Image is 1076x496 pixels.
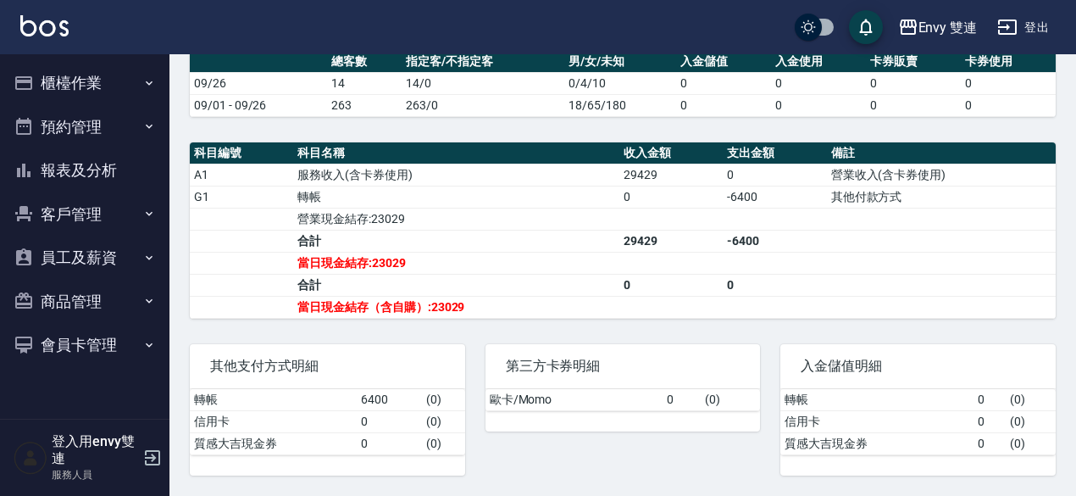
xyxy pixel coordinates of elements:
td: 當日現金結存:23029 [293,252,619,274]
th: 入金儲值 [676,51,771,73]
td: 0 [973,410,1006,432]
td: 轉帳 [780,389,973,411]
table: a dense table [485,389,761,411]
td: 其他付款方式 [827,186,1056,208]
td: ( 0 ) [422,410,465,432]
td: 09/26 [190,72,327,94]
th: 男/女/未知 [564,51,676,73]
td: 0 [619,274,723,296]
p: 服務人員 [52,467,138,482]
td: 0 [619,186,723,208]
td: 0 [676,72,771,94]
button: 登出 [990,12,1056,43]
th: 收入金額 [619,142,723,164]
h5: 登入用envy雙連 [52,433,138,467]
td: 263/0 [402,94,564,116]
td: 09/01 - 09/26 [190,94,327,116]
button: 商品管理 [7,280,163,324]
td: 18/65/180 [564,94,676,116]
td: 0 [866,94,961,116]
td: ( 0 ) [422,389,465,411]
td: -6400 [723,230,826,252]
td: 0 [676,94,771,116]
td: 0 [723,164,826,186]
td: 0 [357,432,422,454]
button: 預約管理 [7,105,163,149]
button: 會員卡管理 [7,323,163,367]
td: ( 0 ) [422,432,465,454]
td: 0 [961,94,1056,116]
td: ( 0 ) [701,389,760,411]
th: 科目編號 [190,142,293,164]
span: 第三方卡券明細 [506,358,740,375]
td: 0 [973,432,1006,454]
td: 歐卡/Momo [485,389,663,411]
td: 14/0 [402,72,564,94]
td: 0 [961,72,1056,94]
td: A1 [190,164,293,186]
table: a dense table [190,51,1056,117]
td: 營業現金結存:23029 [293,208,619,230]
table: a dense table [780,389,1056,455]
td: 合計 [293,274,619,296]
button: 客戶管理 [7,192,163,237]
td: 0 [973,389,1006,411]
span: 其他支付方式明細 [210,358,445,375]
button: Envy 雙連 [891,10,984,45]
td: 營業收入(含卡券使用) [827,164,1056,186]
th: 卡券販賣 [866,51,961,73]
td: 29429 [619,230,723,252]
td: 0/4/10 [564,72,676,94]
td: 信用卡 [780,410,973,432]
td: 29429 [619,164,723,186]
td: -6400 [723,186,826,208]
table: a dense table [190,142,1056,319]
td: 合計 [293,230,619,252]
img: Person [14,441,47,475]
td: 0 [866,72,961,94]
th: 科目名稱 [293,142,619,164]
td: 轉帳 [190,389,357,411]
td: 信用卡 [190,410,357,432]
div: Envy 雙連 [918,17,978,38]
th: 指定客/不指定客 [402,51,564,73]
button: 櫃檯作業 [7,61,163,105]
td: 質感大吉現金券 [780,432,973,454]
th: 入金使用 [771,51,866,73]
td: 14 [327,72,402,94]
td: ( 0 ) [1006,389,1056,411]
td: 6400 [357,389,422,411]
td: 服務收入(含卡券使用) [293,164,619,186]
td: ( 0 ) [1006,410,1056,432]
th: 卡券使用 [961,51,1056,73]
td: G1 [190,186,293,208]
span: 入金儲值明細 [801,358,1035,375]
button: 員工及薪資 [7,236,163,280]
th: 支出金額 [723,142,826,164]
td: 263 [327,94,402,116]
button: 報表及分析 [7,148,163,192]
td: 0 [723,274,826,296]
button: save [849,10,883,44]
td: 0 [771,72,866,94]
td: 0 [771,94,866,116]
th: 備註 [827,142,1056,164]
td: 當日現金結存（含自購）:23029 [293,296,619,318]
td: ( 0 ) [1006,432,1056,454]
td: 0 [663,389,701,411]
td: 質感大吉現金券 [190,432,357,454]
td: 轉帳 [293,186,619,208]
td: 0 [357,410,422,432]
img: Logo [20,15,69,36]
th: 總客數 [327,51,402,73]
table: a dense table [190,389,465,455]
